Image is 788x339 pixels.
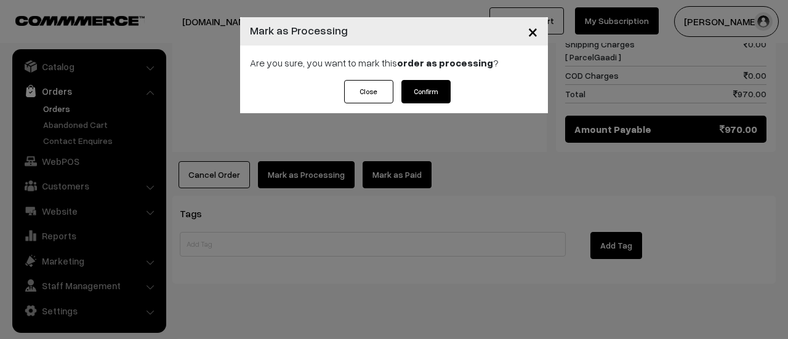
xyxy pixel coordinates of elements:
[528,20,538,42] span: ×
[250,22,348,39] h4: Mark as Processing
[518,12,548,50] button: Close
[344,80,393,103] button: Close
[240,46,548,80] div: Are you sure, you want to mark this ?
[401,80,451,103] button: Confirm
[397,57,493,69] strong: order as processing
